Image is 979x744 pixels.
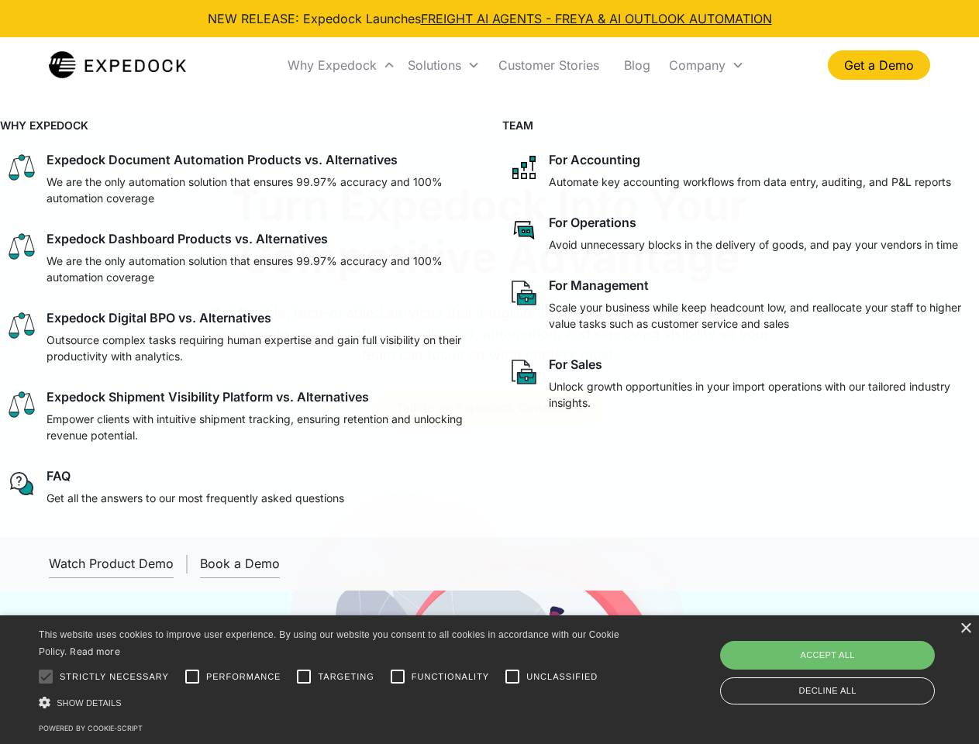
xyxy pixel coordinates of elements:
p: Empower clients with intuitive shipment tracking, ensuring retention and unlocking revenue potent... [47,411,471,443]
img: scale icon [6,310,37,341]
div: FAQ [47,468,71,484]
img: regular chat bubble icon [6,468,37,499]
img: paper and bag icon [508,356,539,387]
p: Avoid unnecessary blocks in the delivery of goods, and pay your vendors in time [549,236,958,253]
p: We are the only automation solution that ensures 99.97% accuracy and 100% automation coverage [47,174,471,206]
div: Solutions [402,39,486,91]
img: paper and bag icon [508,277,539,308]
p: Unlock growth opportunities in your import operations with our tailored industry insights. [549,378,974,411]
span: Performance [206,670,281,684]
div: Watch Product Demo [49,556,174,571]
a: FREIGHT AI AGENTS - FREYA & AI OUTLOOK AUTOMATION [421,11,772,26]
div: Solutions [408,57,461,73]
div: For Accounting [549,152,640,167]
a: Get a Demo [828,50,930,80]
div: Expedock Digital BPO vs. Alternatives [47,310,271,325]
div: Expedock Dashboard Products vs. Alternatives [47,231,328,246]
div: For Operations [549,215,636,230]
div: Expedock Document Automation Products vs. Alternatives [47,152,398,167]
img: scale icon [6,152,37,183]
a: Customer Stories [486,39,612,91]
p: Get all the answers to our most frequently asked questions [47,490,344,506]
img: scale icon [6,231,37,262]
div: Expedock Shipment Visibility Platform vs. Alternatives [47,389,369,405]
div: Show details [39,694,625,711]
p: We are the only automation solution that ensures 99.97% accuracy and 100% automation coverage [47,253,471,285]
span: Show details [57,698,122,708]
a: Book a Demo [200,549,280,578]
span: Functionality [412,670,489,684]
img: rectangular chat bubble icon [508,215,539,246]
div: Company [669,57,726,73]
a: Read more [70,646,120,657]
div: For Sales [549,356,602,372]
span: Strictly necessary [60,670,169,684]
div: Book a Demo [200,556,280,571]
img: network like icon [508,152,539,183]
a: Blog [612,39,663,91]
span: Unclassified [526,670,598,684]
p: Automate key accounting workflows from data entry, auditing, and P&L reports [549,174,951,190]
div: For Management [549,277,649,293]
div: Why Expedock [281,39,402,91]
div: Company [663,39,750,91]
iframe: Chat Widget [721,577,979,744]
a: home [49,50,186,81]
p: Outsource complex tasks requiring human expertise and gain full visibility on their productivity ... [47,332,471,364]
span: This website uses cookies to improve user experience. By using our website you consent to all coo... [39,629,619,658]
a: Powered by cookie-script [39,724,143,732]
div: Why Expedock [288,57,377,73]
img: scale icon [6,389,37,420]
p: Scale your business while keep headcount low, and reallocate your staff to higher value tasks suc... [549,299,974,332]
a: open lightbox [49,549,174,578]
div: NEW RELEASE: Expedock Launches [208,9,772,28]
img: Expedock Logo [49,50,186,81]
span: Targeting [318,670,374,684]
